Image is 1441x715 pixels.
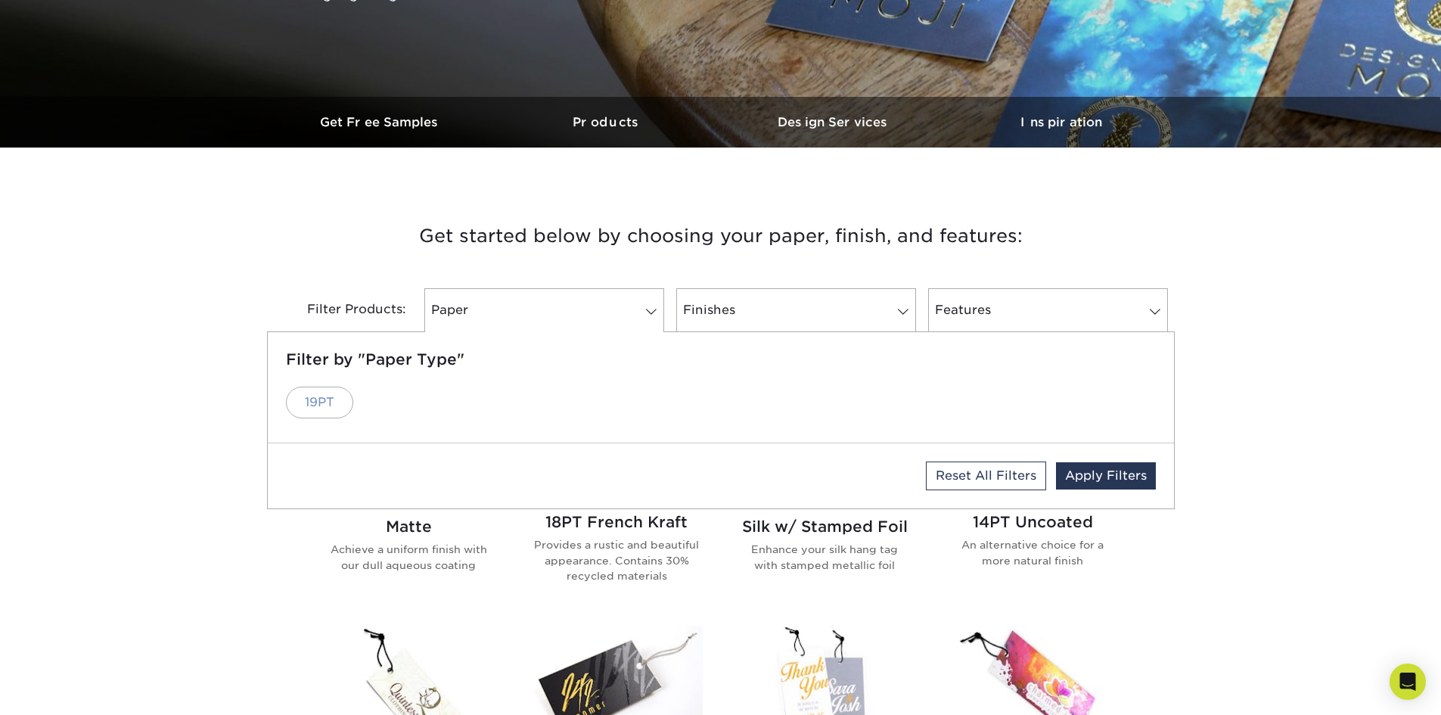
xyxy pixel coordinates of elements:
[676,288,916,332] a: Finishes
[1056,462,1156,490] a: Apply Filters
[739,518,911,536] h2: Silk w/ Stamped Foil
[721,115,948,129] h3: Design Services
[739,542,911,573] p: Enhance your silk hang tag with stamped metallic foil
[948,115,1175,129] h3: Inspiration
[267,288,418,332] div: Filter Products:
[1390,664,1426,700] div: Open Intercom Messenger
[926,462,1046,490] a: Reset All Filters
[286,387,353,418] a: 19PT
[947,537,1119,568] p: An alternative choice for a more natural finish
[323,542,495,573] p: Achieve a uniform finish with our dull aqueous coating
[267,97,494,148] a: Get Free Samples
[721,97,948,148] a: Design Services
[278,202,1163,270] h3: Get started below by choosing your paper, finish, and features:
[948,97,1175,148] a: Inspiration
[531,513,703,531] h2: 18PT French Kraft
[323,518,495,536] h2: Matte
[267,115,494,129] h3: Get Free Samples
[286,350,1156,368] h5: Filter by "Paper Type"
[424,288,664,332] a: Paper
[947,513,1119,531] h2: 14PT Uncoated
[494,115,721,129] h3: Products
[928,288,1168,332] a: Features
[494,97,721,148] a: Products
[531,537,703,583] p: Provides a rustic and beautiful appearance. Contains 30% recycled materials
